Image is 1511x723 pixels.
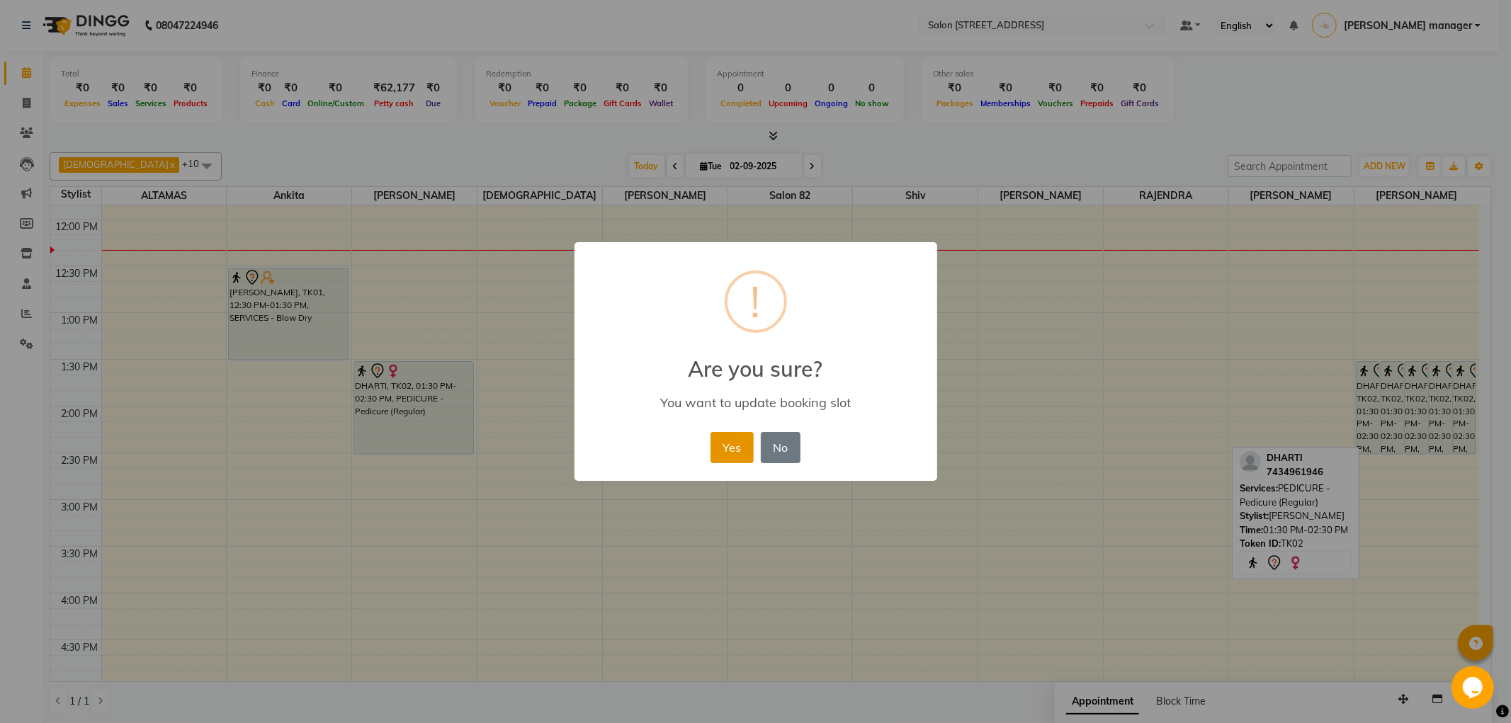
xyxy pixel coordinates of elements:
div: ! [751,273,761,330]
h2: Are you sure? [575,339,937,382]
button: No [761,432,800,463]
button: Yes [711,432,754,463]
iframe: chat widget [1451,666,1497,709]
div: You want to update booking slot [594,394,916,411]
